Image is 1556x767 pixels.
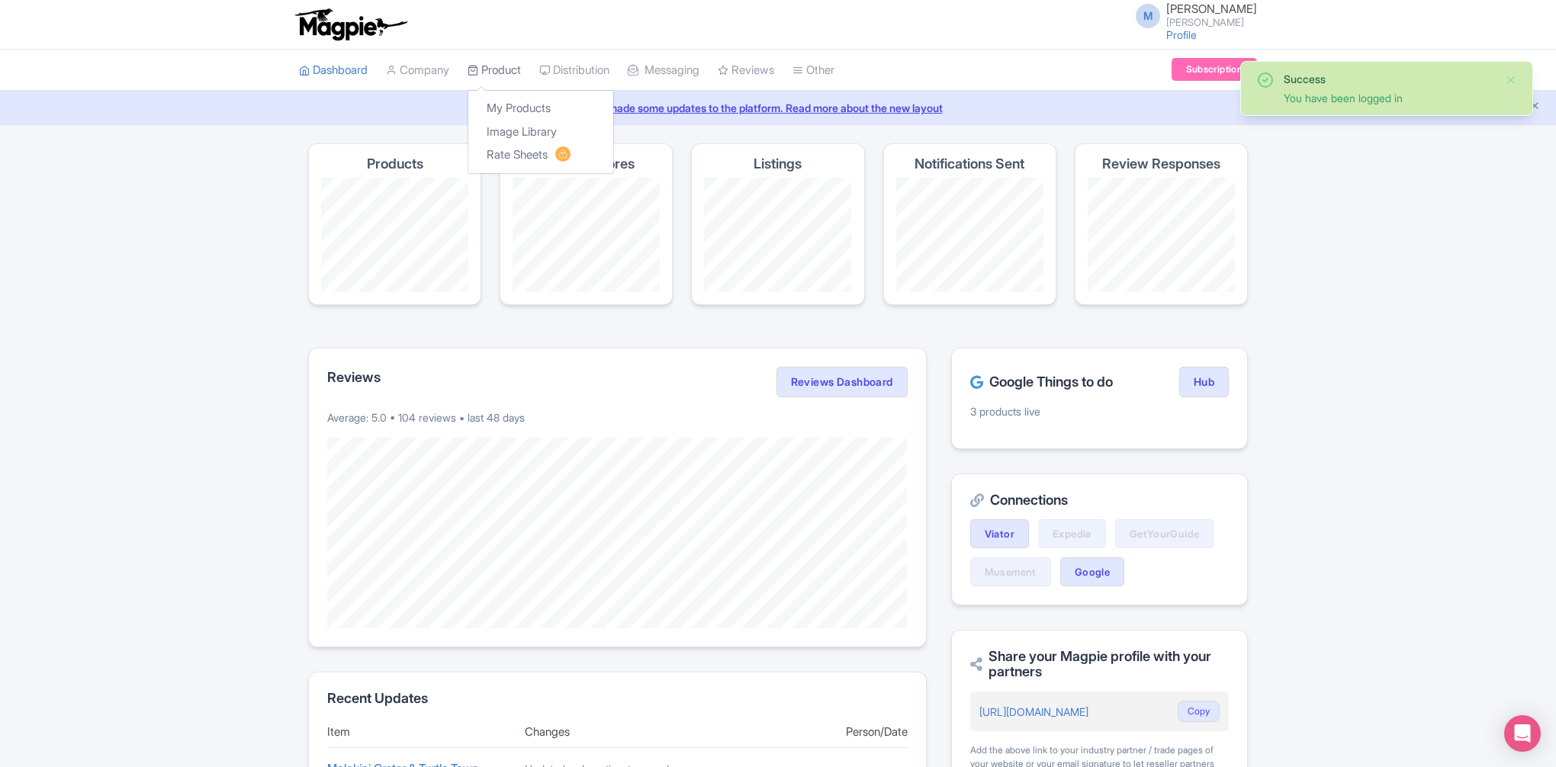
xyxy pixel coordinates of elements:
[722,724,908,741] div: Person/Date
[1504,715,1541,752] div: Open Intercom Messenger
[525,724,710,741] div: Changes
[291,8,410,41] img: logo-ab69f6fb50320c5b225c76a69d11143b.png
[367,156,423,172] h4: Products
[970,557,1051,586] a: Musement
[327,409,908,425] p: Average: 5.0 • 104 reviews • last 48 days
[776,367,908,397] a: Reviews Dashboard
[970,403,1229,419] p: 3 products live
[1038,519,1106,548] a: Expedia
[1178,701,1220,722] button: Copy
[970,493,1229,508] h2: Connections
[327,724,513,741] div: Item
[754,156,802,172] h4: Listings
[1060,557,1124,586] a: Google
[718,50,774,91] a: Reviews
[970,649,1229,679] h2: Share your Magpie profile with your partners
[539,50,609,91] a: Distribution
[468,120,613,144] a: Image Library
[1136,4,1160,28] span: M
[327,691,908,706] h2: Recent Updates
[628,50,699,91] a: Messaging
[1179,367,1229,397] a: Hub
[327,370,381,385] h2: Reviews
[1172,58,1257,81] a: Subscription
[468,50,521,91] a: Product
[1102,156,1220,172] h4: Review Responses
[386,50,449,91] a: Company
[1166,18,1257,27] small: [PERSON_NAME]
[915,156,1024,172] h4: Notifications Sent
[970,374,1113,390] h2: Google Things to do
[468,143,613,167] a: Rate Sheets
[299,50,368,91] a: Dashboard
[1505,71,1517,89] button: Close
[9,100,1547,116] a: We made some updates to the platform. Read more about the new layout
[1127,3,1257,27] a: M [PERSON_NAME] [PERSON_NAME]
[1166,28,1197,41] a: Profile
[979,705,1088,718] a: [URL][DOMAIN_NAME]
[970,519,1029,548] a: Viator
[468,97,613,120] a: My Products
[1284,90,1493,106] div: You have been logged in
[792,50,834,91] a: Other
[1166,2,1257,16] span: [PERSON_NAME]
[1115,519,1214,548] a: GetYourGuide
[1529,98,1541,116] button: Close announcement
[1284,71,1493,87] div: Success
